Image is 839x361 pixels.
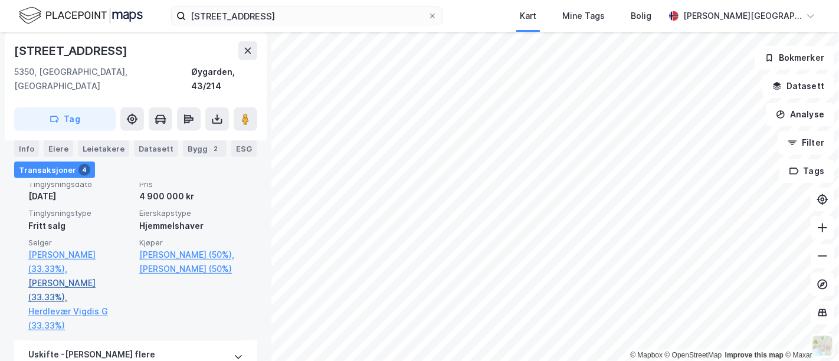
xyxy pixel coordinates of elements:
[14,41,130,60] div: [STREET_ADDRESS]
[78,164,90,176] div: 4
[762,74,834,98] button: Datasett
[28,179,132,189] span: Tinglysningsdato
[134,140,178,157] div: Datasett
[28,276,132,304] a: [PERSON_NAME] (33.33%),
[14,65,191,93] div: 5350, [GEOGRAPHIC_DATA], [GEOGRAPHIC_DATA]
[28,238,132,248] span: Selger
[183,140,227,157] div: Bygg
[28,304,132,333] a: Herdlevær Vigdis G (33.33%)
[186,7,428,25] input: Søk på adresse, matrikkel, gårdeiere, leietakere eller personer
[665,351,722,359] a: OpenStreetMap
[683,9,801,23] div: [PERSON_NAME][GEOGRAPHIC_DATA]
[28,219,132,233] div: Fritt salg
[231,140,257,157] div: ESG
[779,159,834,183] button: Tags
[755,46,834,70] button: Bokmerker
[139,208,243,218] span: Eierskapstype
[191,65,257,93] div: Øygarden, 43/214
[139,219,243,233] div: Hjemmelshaver
[139,189,243,204] div: 4 900 000 kr
[139,238,243,248] span: Kjøper
[28,208,132,218] span: Tinglysningstype
[139,262,243,276] a: [PERSON_NAME] (50%)
[725,351,784,359] a: Improve this map
[520,9,536,23] div: Kart
[766,103,834,126] button: Analyse
[78,140,129,157] div: Leietakere
[630,351,663,359] a: Mapbox
[139,179,243,189] span: Pris
[14,107,116,131] button: Tag
[44,140,73,157] div: Eiere
[14,140,39,157] div: Info
[778,131,834,155] button: Filter
[631,9,651,23] div: Bolig
[210,143,222,155] div: 2
[139,248,243,262] a: [PERSON_NAME] (50%),
[14,162,95,178] div: Transaksjoner
[28,189,132,204] div: [DATE]
[780,304,839,361] iframe: Chat Widget
[562,9,605,23] div: Mine Tags
[28,248,132,276] a: [PERSON_NAME] (33.33%),
[19,5,143,26] img: logo.f888ab2527a4732fd821a326f86c7f29.svg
